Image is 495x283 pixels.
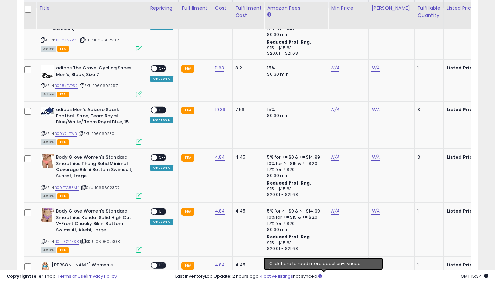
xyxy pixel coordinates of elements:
[150,165,173,171] div: Amazon AI
[181,262,194,270] small: FBA
[215,154,225,161] a: 4.84
[267,45,323,51] div: $15 - $15.83
[371,106,379,113] a: N/A
[150,219,173,225] div: Amazon AI
[215,65,224,72] a: 11.63
[150,117,173,123] div: Amazon AI
[267,71,323,77] div: $0.30 min
[267,32,323,38] div: $0.30 min
[41,107,54,116] img: 41sUvH1jJzL._SL40_.jpg
[157,209,168,215] span: OFF
[57,193,69,199] span: FBA
[417,5,440,19] div: Fulfillable Quantity
[267,208,323,214] div: 5% for >= $0 & <= $14.99
[260,273,293,279] a: 4 active listings
[371,5,411,12] div: [PERSON_NAME]
[235,5,261,19] div: Fulfillment Cost
[267,161,323,167] div: 10% for >= $15 & <= $20
[267,186,323,192] div: $15 - $15.83
[267,221,323,227] div: 17% for > $20
[447,154,477,160] b: Listed Price:
[215,208,225,215] a: 4.84
[78,131,116,136] span: | SKU: 1069602301
[267,246,323,252] div: $20.01 - $21.68
[267,214,323,220] div: 10% for >= $15 & <= $20
[267,240,323,246] div: $15 - $15.83
[181,208,194,216] small: FBA
[331,208,339,215] a: N/A
[52,262,133,283] b: [PERSON_NAME] Women's Standard Solid Full Bottom, Blue Beat Reversible
[80,185,120,190] span: | SKU: 1069602307
[331,5,366,12] div: Min Price
[267,5,325,12] div: Amazon Fees
[181,107,194,114] small: FBA
[447,65,477,71] b: Listed Price:
[235,208,259,214] div: 4.45
[7,273,31,279] strong: Copyright
[41,193,56,199] span: All listings currently available for purchase on Amazon
[87,273,117,279] a: Privacy Policy
[150,5,176,12] div: Repricing
[41,13,142,51] div: ASIN:
[371,65,379,72] a: N/A
[235,107,259,113] div: 7.56
[417,262,438,268] div: 1
[41,92,56,97] span: All listings currently available for purchase on Amazon
[267,167,323,173] div: 17% for > $20
[331,154,339,161] a: N/A
[461,273,488,279] span: 2025-08-17 15:34 GMT
[55,239,79,245] a: B0BHC245S8
[157,155,168,161] span: OFF
[371,154,379,161] a: N/A
[267,113,323,119] div: $0.30 min
[41,154,142,198] div: ASIN:
[41,208,142,252] div: ASIN:
[267,180,311,186] b: Reduced Prof. Rng.
[55,131,77,137] a: B09Y7H1TVB
[41,107,142,144] div: ASIN:
[57,46,69,52] span: FBA
[267,51,323,56] div: $20.01 - $21.68
[56,154,138,181] b: Body Glove Women's Standard Smoothies Thong Solid Minimal Coverage Bikini Bottom Swimsuit, Sunset...
[267,234,311,240] b: Reduced Prof. Rng.
[371,262,379,268] a: N/A
[447,208,477,214] b: Listed Price:
[41,46,56,52] span: All listings currently available for purchase on Amazon
[331,262,339,268] a: N/A
[41,247,56,253] span: All listings currently available for purchase on Amazon
[267,173,323,179] div: $0.30 min
[331,106,339,113] a: N/A
[417,154,438,160] div: 3
[56,65,138,79] b: adidas The Gravel Cycling Shoes Men's, Black, Size 7
[56,107,138,127] b: adidas Men's Adizero Spark Football Shoe, Team Royal Blue/White/Team Royal Blue, 15
[41,65,142,96] div: ASIN:
[55,83,78,89] a: B0B8KPVP52
[417,65,438,71] div: 1
[7,273,117,280] div: seller snap | |
[447,106,477,113] b: Listed Price:
[267,12,271,18] small: Amazon Fees.
[41,262,50,276] img: 41ssdCk+0GL._SL40_.jpg
[41,208,54,222] img: 41n3z3pN82L._SL40_.jpg
[181,65,194,73] small: FBA
[417,208,438,214] div: 1
[157,107,168,113] span: OFF
[235,262,259,268] div: 4.45
[235,65,259,71] div: 8.2
[57,92,69,97] span: FBA
[79,37,119,43] span: | SKU: 1069602292
[39,5,144,12] div: Title
[55,185,79,191] a: B09BTG83M4
[267,262,323,268] div: 5% for >= $0 & <= $14.99
[41,65,54,79] img: 31qGQ8wCLEL._SL40_.jpg
[41,139,56,145] span: All listings currently available for purchase on Amazon
[331,65,339,72] a: N/A
[215,5,230,12] div: Cost
[215,106,226,113] a: 19.39
[55,37,78,43] a: B0F8ZN2V7P
[157,263,168,268] span: OFF
[371,208,379,215] a: N/A
[267,192,323,198] div: $20.01 - $21.68
[181,154,194,162] small: FBA
[41,154,54,168] img: 31Kh4cHLbsL._SL40_.jpg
